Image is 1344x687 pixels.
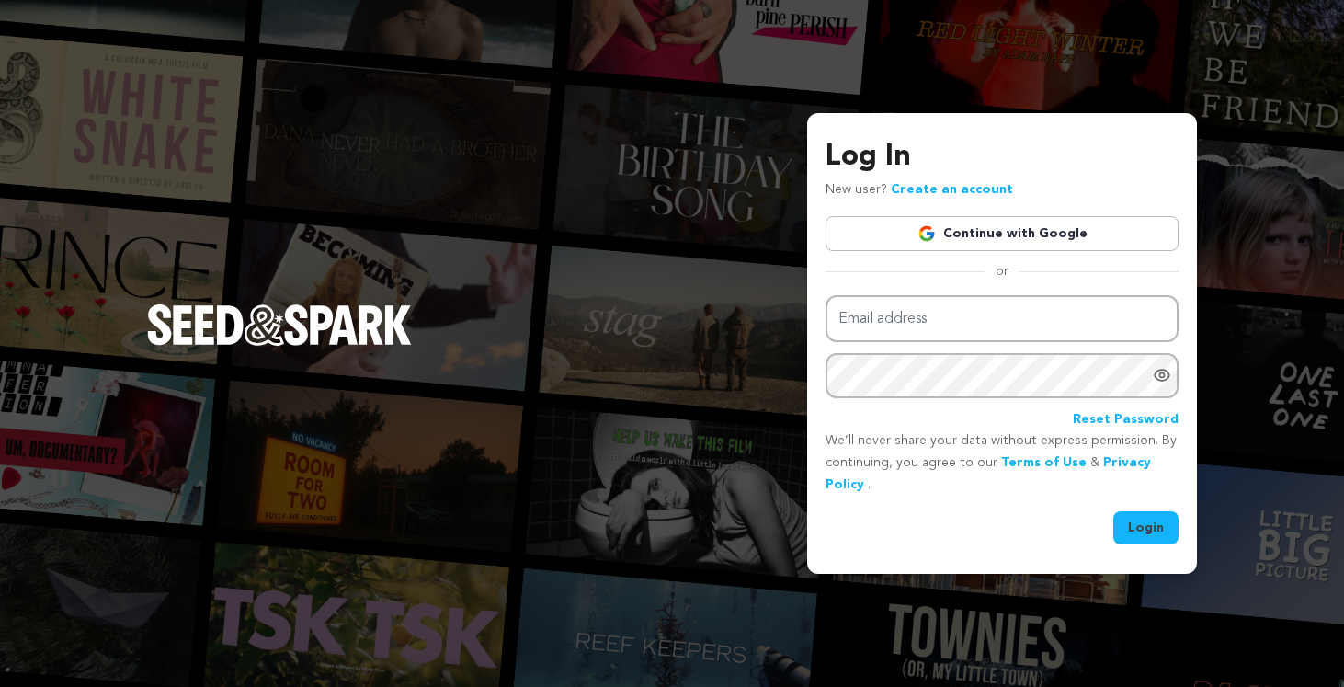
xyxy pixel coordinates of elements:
input: Email address [826,295,1179,342]
a: Terms of Use [1001,456,1087,469]
button: Login [1113,511,1179,544]
a: Seed&Spark Homepage [147,304,412,382]
img: Google logo [917,224,936,243]
a: Show password as plain text. Warning: this will display your password on the screen. [1153,366,1171,384]
a: Continue with Google [826,216,1179,251]
p: New user? [826,179,1013,201]
h3: Log In [826,135,1179,179]
img: Seed&Spark Logo [147,304,412,345]
a: Reset Password [1073,409,1179,431]
a: Privacy Policy [826,456,1151,491]
a: Create an account [891,183,1013,196]
span: or [985,262,1019,281]
p: We’ll never share your data without express permission. By continuing, you agree to our & . [826,430,1179,496]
